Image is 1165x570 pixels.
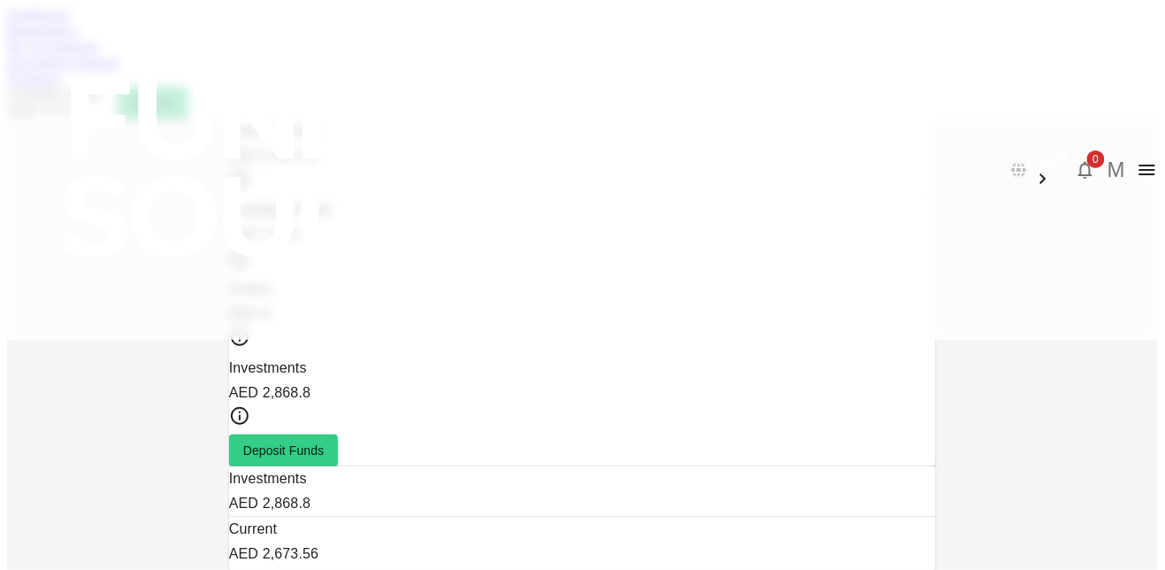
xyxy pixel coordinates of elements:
span: العربية [1032,150,1068,165]
span: 0 [1087,150,1105,168]
div: AED 2,673.56 [229,542,936,566]
button: 0 [1068,152,1103,188]
span: Current [229,521,277,536]
div: AED 2,868.8 [229,381,936,405]
button: M [1103,157,1130,183]
span: Investments [229,360,307,375]
div: AED 2,868.8 [229,491,936,516]
span: Investments [229,471,307,486]
button: Deposit Funds [229,435,339,466]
